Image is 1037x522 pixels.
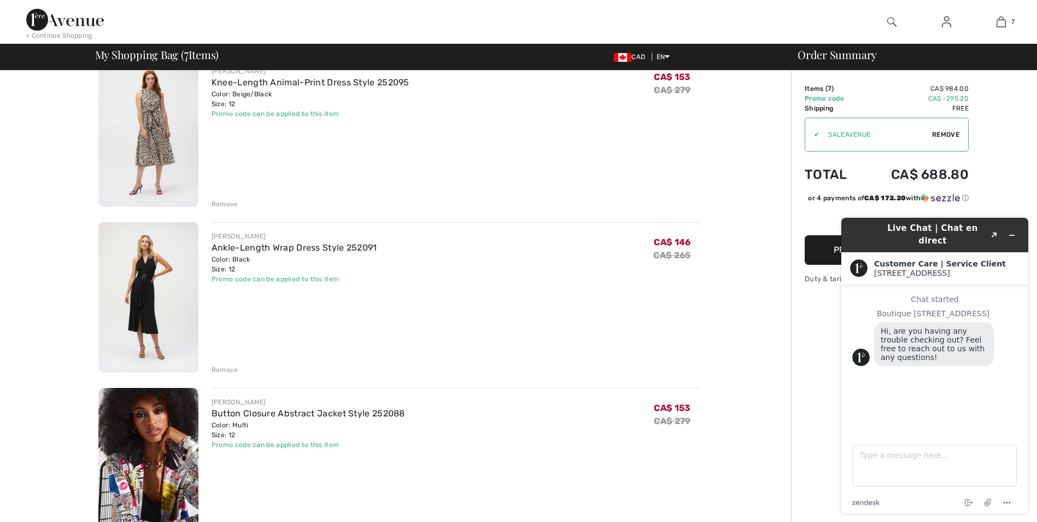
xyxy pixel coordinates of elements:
iframe: PayPal-paypal [805,207,969,231]
span: EN [657,53,670,61]
span: Chat [24,8,46,18]
img: Sezzle [921,193,960,203]
img: My Bag [997,15,1006,28]
div: [PERSON_NAME] [212,66,409,76]
div: Promo code can be applied to this item [212,440,405,450]
span: My Shopping Bag ( Items) [95,49,219,60]
a: Ankle-Length Wrap Dress Style 252091 [212,242,377,253]
td: Promo code [805,94,863,103]
span: 7 [828,85,831,92]
span: CA$ 146 [654,237,690,247]
div: Remove [212,199,238,209]
button: Proceed to Checkout [805,235,969,265]
img: Canadian Dollar [614,53,631,62]
div: Promo code can be applied to this item [212,109,409,119]
div: Promo code can be applied to this item [212,274,377,284]
div: Duty & tariff-free | Uninterrupted shipping [805,274,969,284]
img: 1ère Avenue [26,9,104,31]
img: My Info [942,15,951,28]
td: Free [863,103,969,113]
span: CAD [614,53,649,61]
div: < Continue Shopping [26,31,92,40]
span: CA$ 153 [654,72,690,82]
img: Knee-Length Animal-Print Dress Style 252095 [98,57,198,207]
span: 7 [1011,17,1015,27]
div: Remove [212,365,238,375]
div: Order Summary [784,49,1030,60]
div: Color: Black Size: 12 [212,254,377,274]
div: Color: Multi Size: 12 [212,420,405,440]
td: Items ( ) [805,84,863,94]
span: Remove [932,130,959,140]
a: Sign In [933,15,960,29]
s: CA$ 279 [654,85,690,95]
td: CA$ -295.20 [863,94,969,103]
div: ✔ [805,130,819,140]
span: CA$ 153 [654,403,690,413]
span: CA$ 172.20 [864,194,906,202]
a: Knee-Length Animal-Print Dress Style 252095 [212,77,409,88]
td: CA$ 688.80 [863,156,969,193]
div: or 4 payments of with [808,193,969,203]
iframe: Find more information here [833,209,1037,522]
td: Shipping [805,103,863,113]
div: Color: Beige/Black Size: 12 [212,89,409,109]
s: CA$ 279 [654,416,690,426]
td: Total [805,156,863,193]
span: 7 [184,47,189,61]
s: CA$ 265 [653,250,690,260]
td: CA$ 984.00 [863,84,969,94]
img: search the website [887,15,897,28]
a: Button Closure Abstract Jacket Style 252088 [212,408,405,419]
a: 7 [974,15,1028,28]
div: [PERSON_NAME] [212,397,405,407]
img: Ankle-Length Wrap Dress Style 252091 [98,222,198,373]
div: [PERSON_NAME] [212,231,377,241]
div: or 4 payments ofCA$ 172.20withSezzle Click to learn more about Sezzle [805,193,969,207]
input: Promo code [819,118,932,151]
